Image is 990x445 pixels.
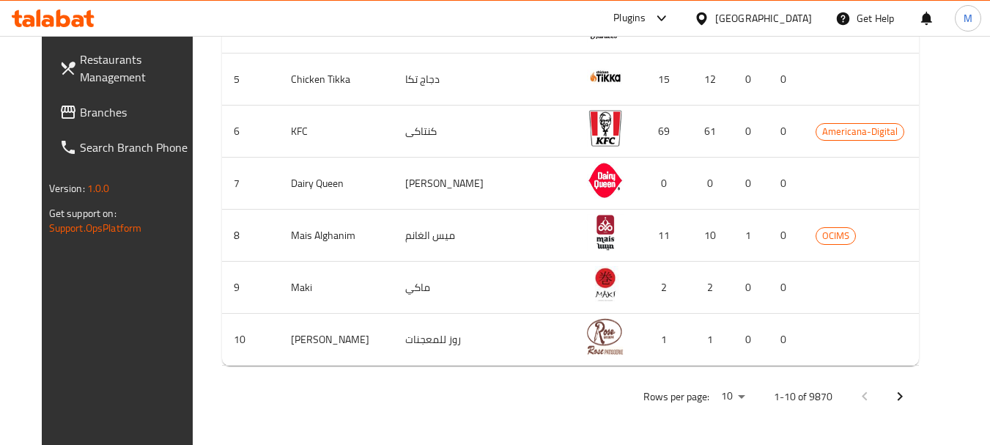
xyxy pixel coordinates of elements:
span: Get support on: [49,204,117,223]
span: 1.0.0 [87,179,110,198]
a: Branches [48,95,207,130]
img: Dairy Queen [587,162,624,199]
td: 2 [692,262,734,314]
td: 0 [641,158,692,210]
td: 1 [641,314,692,366]
a: Support.OpsPlatform [49,218,142,238]
button: Next page [882,379,917,414]
td: 6 [222,106,279,158]
td: كنتاكى [394,106,501,158]
span: Search Branch Phone [80,139,196,156]
img: KFC [587,110,624,147]
td: Mais Alghanim [279,210,394,262]
td: 1 [734,210,769,262]
p: 1-10 of 9870 [774,388,832,406]
p: Rows per page: [643,388,709,406]
td: 1 [692,314,734,366]
td: روز للمعجنات [394,314,501,366]
td: 0 [734,158,769,210]
td: KFC [279,106,394,158]
img: Rose PATISSERIE [587,318,624,355]
div: Rows per page: [715,386,750,408]
a: Restaurants Management [48,42,207,95]
td: [PERSON_NAME] [279,314,394,366]
td: 10 [222,314,279,366]
td: 69 [641,106,692,158]
td: 8 [222,210,279,262]
td: دجاج تكا [394,54,501,106]
td: 0 [692,158,734,210]
span: Americana-Digital [816,123,904,140]
img: Chicken Tikka [587,58,624,95]
span: Restaurants Management [80,51,196,86]
td: 15 [641,54,692,106]
td: 61 [692,106,734,158]
td: 0 [769,314,804,366]
td: 0 [734,262,769,314]
a: Search Branch Phone [48,130,207,165]
td: 0 [769,210,804,262]
img: Maki [587,266,624,303]
td: 5 [222,54,279,106]
td: 0 [734,54,769,106]
div: [GEOGRAPHIC_DATA] [715,10,812,26]
td: Dairy Queen [279,158,394,210]
span: Branches [80,103,196,121]
td: Chicken Tikka [279,54,394,106]
td: Maki [279,262,394,314]
td: 0 [734,106,769,158]
div: Plugins [613,10,646,27]
td: 11 [641,210,692,262]
td: 0 [769,54,804,106]
span: Version: [49,179,85,198]
td: 7 [222,158,279,210]
td: 2 [641,262,692,314]
td: 0 [769,158,804,210]
span: M [964,10,972,26]
td: ماكي [394,262,501,314]
td: 12 [692,54,734,106]
td: 0 [769,262,804,314]
td: ميس الغانم [394,210,501,262]
td: [PERSON_NAME] [394,158,501,210]
td: 0 [734,314,769,366]
span: OCIMS [816,227,855,244]
img: Mais Alghanim [587,214,624,251]
td: 10 [692,210,734,262]
td: 0 [769,106,804,158]
td: 9 [222,262,279,314]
